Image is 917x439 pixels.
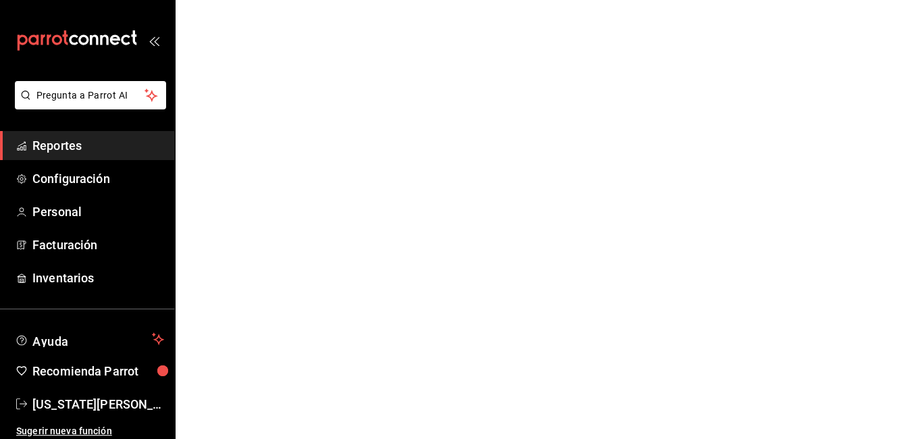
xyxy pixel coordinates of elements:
[16,424,164,438] span: Sugerir nueva función
[32,269,164,287] span: Inventarios
[32,362,164,380] span: Recomienda Parrot
[32,331,147,347] span: Ayuda
[9,98,166,112] a: Pregunta a Parrot AI
[32,170,164,188] span: Configuración
[15,81,166,109] button: Pregunta a Parrot AI
[32,203,164,221] span: Personal
[36,88,145,103] span: Pregunta a Parrot AI
[32,136,164,155] span: Reportes
[32,395,164,413] span: [US_STATE][PERSON_NAME]
[149,35,159,46] button: open_drawer_menu
[32,236,164,254] span: Facturación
